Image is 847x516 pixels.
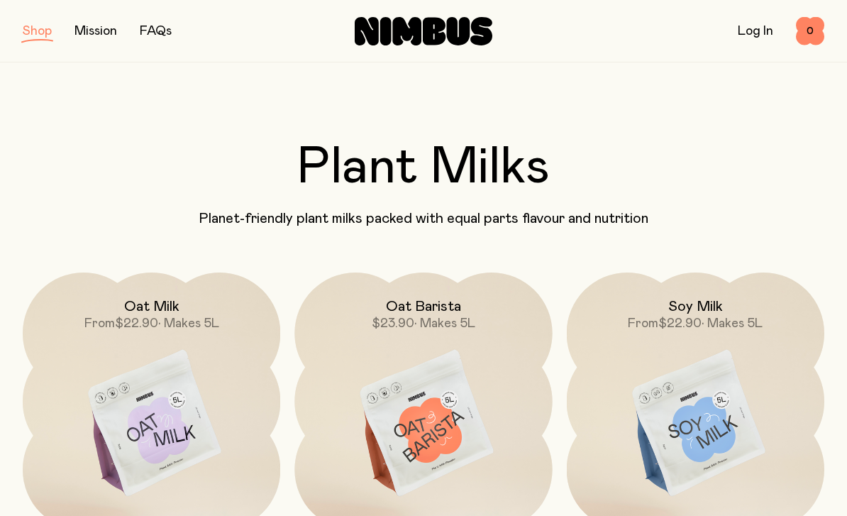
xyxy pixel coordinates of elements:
[23,142,824,193] h2: Plant Milks
[414,317,475,330] span: • Makes 5L
[386,298,461,315] h2: Oat Barista
[124,298,179,315] h2: Oat Milk
[796,17,824,45] button: 0
[84,317,115,330] span: From
[702,317,763,330] span: • Makes 5L
[115,317,158,330] span: $22.90
[372,317,414,330] span: $23.90
[658,317,702,330] span: $22.90
[23,210,824,227] p: Planet-friendly plant milks packed with equal parts flavour and nutrition
[738,25,773,38] a: Log In
[140,25,172,38] a: FAQs
[158,317,219,330] span: • Makes 5L
[74,25,117,38] a: Mission
[668,298,723,315] h2: Soy Milk
[628,317,658,330] span: From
